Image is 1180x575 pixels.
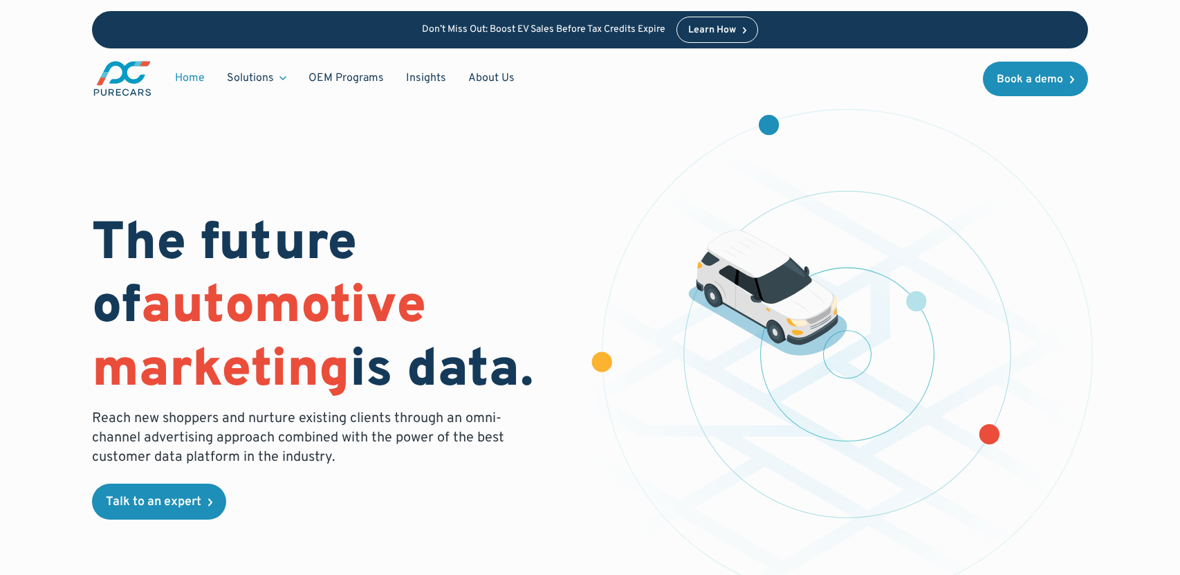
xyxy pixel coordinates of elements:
[395,65,457,91] a: Insights
[92,275,426,404] span: automotive marketing
[92,484,226,520] a: Talk to an expert
[688,230,847,356] img: illustration of a vehicle
[997,74,1063,85] div: Book a demo
[92,60,153,98] a: main
[92,409,513,467] p: Reach new shoppers and nurture existing clients through an omni-channel advertising approach comb...
[676,17,759,43] a: Learn How
[227,71,274,86] div: Solutions
[164,65,216,91] a: Home
[92,214,573,403] h1: The future of is data.
[457,65,526,91] a: About Us
[216,65,297,91] div: Solutions
[92,60,153,98] img: purecars logo
[422,24,665,36] p: Don’t Miss Out: Boost EV Sales Before Tax Credits Expire
[297,65,395,91] a: OEM Programs
[106,496,201,509] div: Talk to an expert
[983,62,1088,96] a: Book a demo
[688,26,736,35] div: Learn How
